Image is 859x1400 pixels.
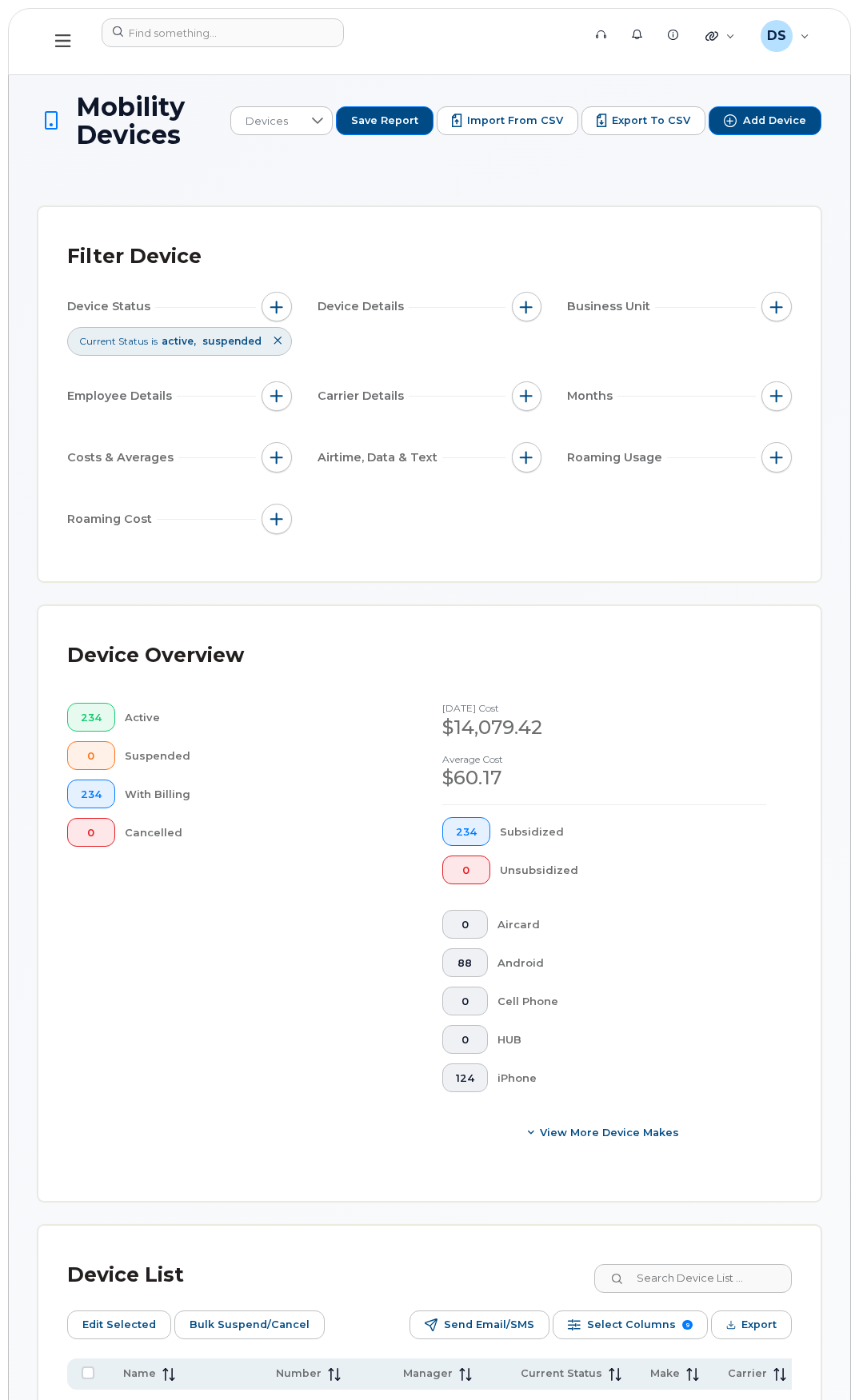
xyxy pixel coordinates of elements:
[81,750,102,763] span: 0
[442,1063,488,1092] button: 124
[81,827,102,840] span: 0
[202,335,262,347] span: suspended
[442,703,766,713] h4: [DATE] cost
[318,449,442,466] span: Airtime, Data & Text
[67,236,202,277] div: Filter Device
[442,987,488,1015] button: 0
[553,1310,708,1339] button: Select Columns 9
[467,114,563,128] span: Import from CSV
[456,826,477,839] span: 234
[444,1313,534,1337] span: Send Email/SMS
[67,1310,171,1339] button: Edit Selected
[318,298,409,315] span: Device Details
[123,1366,156,1381] span: Name
[728,1366,767,1381] span: Carrier
[442,910,488,939] button: 0
[743,114,806,128] span: Add Device
[581,106,705,135] button: Export to CSV
[587,1313,676,1337] span: Select Columns
[497,910,767,939] div: Aircard
[500,817,767,846] div: Subsidized
[456,1072,474,1085] span: 124
[437,106,578,135] button: Import from CSV
[318,388,409,405] span: Carrier Details
[567,388,617,405] span: Months
[162,335,198,347] span: active
[67,703,115,732] button: 234
[125,780,392,808] div: With Billing
[497,948,767,977] div: Android
[497,987,767,1015] div: Cell Phone
[456,864,477,877] span: 0
[500,856,767,884] div: Unsubsidized
[442,1025,488,1054] button: 0
[442,1118,766,1147] button: View More Device Makes
[125,703,392,732] div: Active
[650,1366,680,1381] span: Make
[67,298,155,315] span: Device Status
[442,764,766,792] div: $60.17
[442,817,490,846] button: 234
[81,788,102,801] span: 234
[403,1366,453,1381] span: Manager
[711,1310,792,1339] button: Export
[497,1025,767,1054] div: HUB
[612,114,690,128] span: Export to CSV
[709,106,821,135] button: Add Device
[540,1125,679,1140] span: View More Device Makes
[67,1254,184,1296] div: Device List
[741,1313,777,1337] span: Export
[67,449,178,466] span: Costs & Averages
[442,948,488,977] button: 88
[79,334,148,348] span: Current Status
[67,780,115,808] button: 234
[456,919,474,931] span: 0
[594,1264,792,1293] input: Search Device List ...
[276,1366,322,1381] span: Number
[567,298,655,315] span: Business Unit
[67,388,177,405] span: Employee Details
[456,957,474,970] span: 88
[151,334,158,348] span: is
[442,754,766,764] h4: Average cost
[67,741,115,770] button: 0
[442,714,766,741] div: $14,079.42
[682,1320,693,1330] span: 9
[497,1063,767,1092] div: iPhone
[456,995,474,1008] span: 0
[410,1310,549,1339] button: Send Email/SMS
[82,1313,156,1337] span: Edit Selected
[456,1034,474,1047] span: 0
[336,106,433,135] button: Save Report
[351,114,418,128] span: Save Report
[442,856,490,884] button: 0
[567,449,667,466] span: Roaming Usage
[125,818,392,847] div: Cancelled
[67,511,157,528] span: Roaming Cost
[76,93,222,149] span: Mobility Devices
[190,1313,310,1337] span: Bulk Suspend/Cancel
[231,107,302,136] span: Devices
[81,712,102,724] span: 234
[174,1310,325,1339] button: Bulk Suspend/Cancel
[67,818,115,847] button: 0
[67,635,244,676] div: Device Overview
[125,741,392,770] div: Suspended
[521,1366,602,1381] span: Current Status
